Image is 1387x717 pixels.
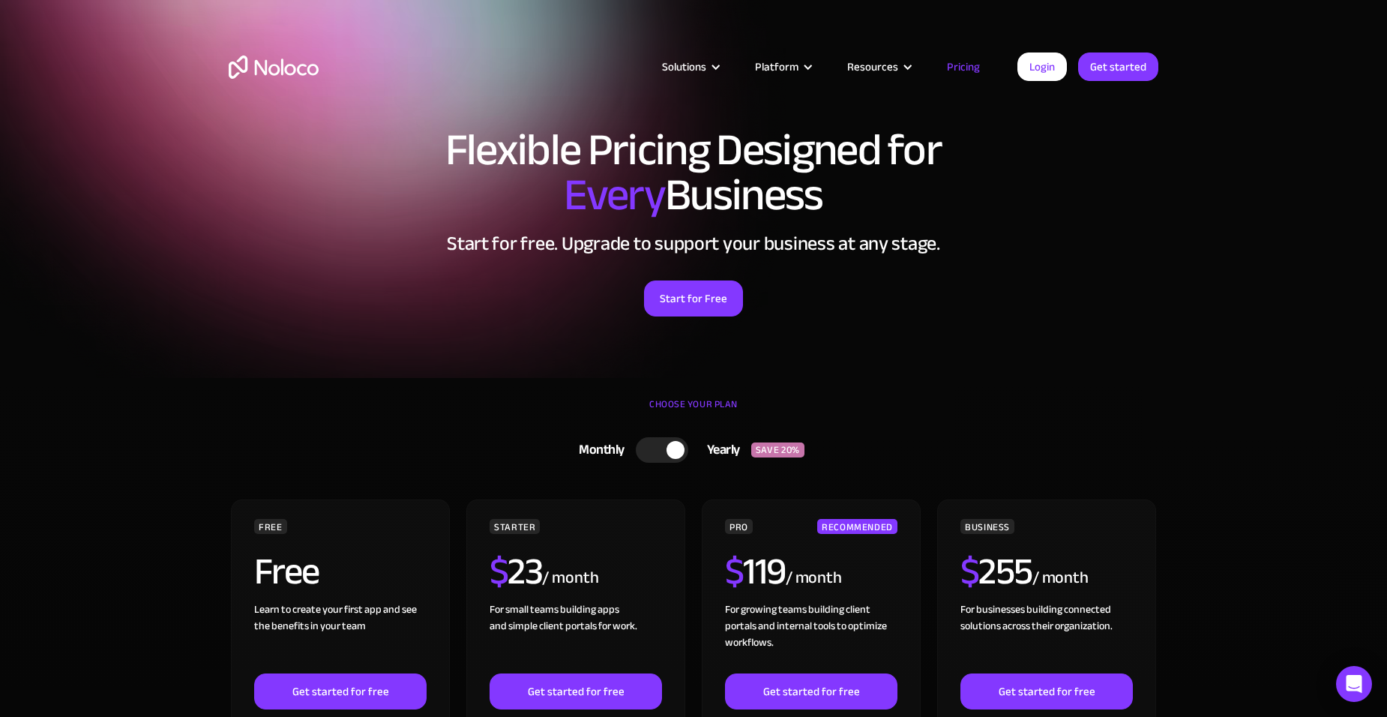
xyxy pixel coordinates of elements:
div: Learn to create your first app and see the benefits in your team ‍ [254,601,427,673]
div: Solutions [662,57,706,76]
div: Solutions [643,57,736,76]
a: Get started for free [254,673,427,709]
h2: Free [254,553,319,590]
div: Resources [828,57,928,76]
h1: Flexible Pricing Designed for Business [229,127,1158,217]
a: Get started for free [960,673,1133,709]
div: BUSINESS [960,519,1014,534]
div: Resources [847,57,898,76]
div: PRO [725,519,753,534]
div: Platform [736,57,828,76]
div: Open Intercom Messenger [1336,666,1372,702]
span: $ [490,536,508,607]
div: Platform [755,57,798,76]
div: / month [786,566,842,590]
div: SAVE 20% [751,442,804,457]
span: Every [564,153,665,237]
a: home [229,55,319,79]
span: $ [725,536,744,607]
a: Pricing [928,57,999,76]
h2: Start for free. Upgrade to support your business at any stage. [229,232,1158,255]
a: Get started [1078,52,1158,81]
div: FREE [254,519,287,534]
div: For businesses building connected solutions across their organization. ‍ [960,601,1133,673]
a: Login [1017,52,1067,81]
div: / month [542,566,598,590]
div: CHOOSE YOUR PLAN [229,393,1158,430]
span: $ [960,536,979,607]
a: Get started for free [725,673,897,709]
h2: 23 [490,553,543,590]
div: For small teams building apps and simple client portals for work. ‍ [490,601,662,673]
a: Start for Free [644,280,743,316]
div: For growing teams building client portals and internal tools to optimize workflows. [725,601,897,673]
h2: 119 [725,553,786,590]
a: Get started for free [490,673,662,709]
div: STARTER [490,519,540,534]
div: RECOMMENDED [817,519,897,534]
h2: 255 [960,553,1032,590]
div: Monthly [560,439,636,461]
div: / month [1032,566,1089,590]
div: Yearly [688,439,751,461]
